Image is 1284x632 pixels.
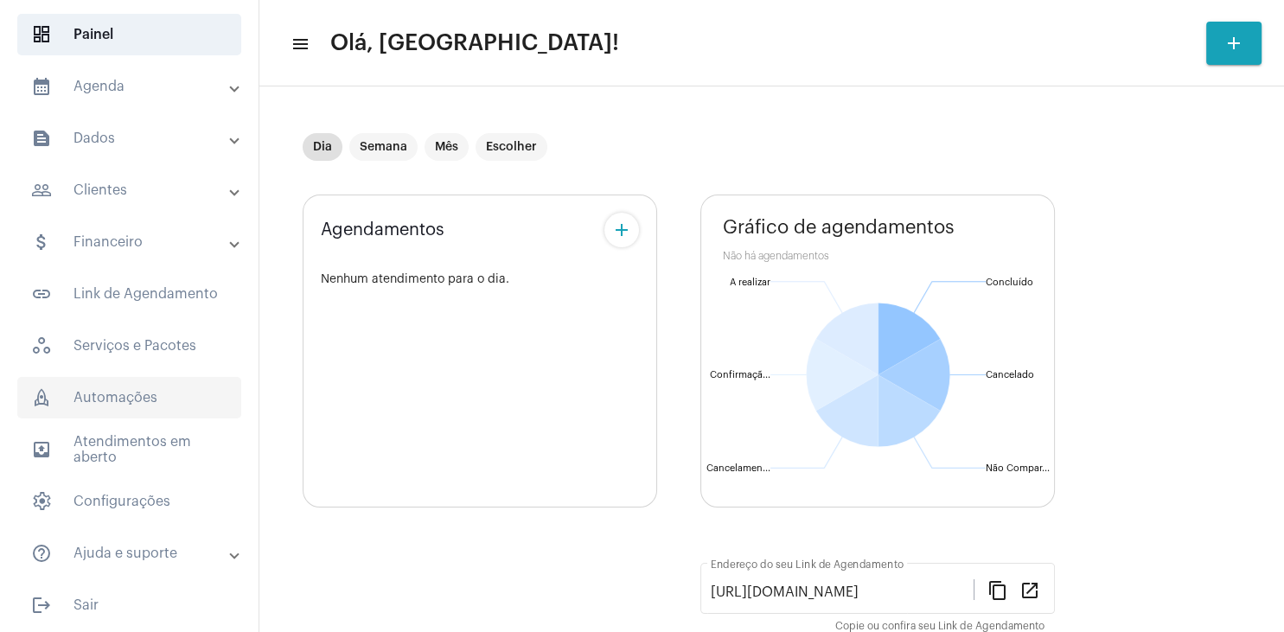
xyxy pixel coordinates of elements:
text: Cancelado [986,370,1034,380]
mat-icon: sidenav icon [31,232,52,252]
mat-panel-title: Clientes [31,180,231,201]
text: Cancelamen... [706,463,770,473]
mat-panel-title: Dados [31,128,231,149]
span: sidenav icon [31,387,52,408]
mat-icon: sidenav icon [31,543,52,564]
mat-panel-title: Ajuda e suporte [31,543,231,564]
div: Nenhum atendimento para o dia. [321,273,639,286]
span: Configurações [17,481,241,522]
text: Confirmaçã... [710,370,770,380]
mat-icon: sidenav icon [31,595,52,616]
span: sidenav icon [31,24,52,45]
span: Automações [17,377,241,418]
span: Agendamentos [321,220,444,239]
mat-icon: add [611,220,632,240]
mat-icon: add [1223,33,1244,54]
mat-icon: open_in_new [1019,579,1040,600]
mat-icon: sidenav icon [31,439,52,460]
mat-expansion-panel-header: sidenav iconFinanceiro [10,221,259,263]
span: Atendimentos em aberto [17,429,241,470]
mat-icon: sidenav icon [31,128,52,149]
span: sidenav icon [31,491,52,512]
mat-chip: Escolher [476,133,547,161]
mat-chip: Dia [303,133,342,161]
text: Concluído [986,278,1033,287]
mat-expansion-panel-header: sidenav iconAjuda e suporte [10,533,259,574]
mat-chip: Semana [349,133,418,161]
mat-expansion-panel-header: sidenav iconDados [10,118,259,159]
span: Painel [17,14,241,55]
span: Sair [17,584,241,626]
mat-expansion-panel-header: sidenav iconAgenda [10,66,259,107]
span: sidenav icon [31,335,52,356]
input: Link [711,584,974,600]
span: Olá, [GEOGRAPHIC_DATA]! [330,29,619,57]
span: Serviços e Pacotes [17,325,241,367]
mat-panel-title: Agenda [31,76,231,97]
span: Gráfico de agendamentos [723,217,955,238]
mat-expansion-panel-header: sidenav iconClientes [10,169,259,211]
mat-icon: sidenav icon [291,34,308,54]
mat-icon: sidenav icon [31,180,52,201]
mat-icon: sidenav icon [31,284,52,304]
span: Link de Agendamento [17,273,241,315]
text: A realizar [730,278,770,287]
mat-panel-title: Financeiro [31,232,231,252]
mat-icon: content_copy [987,579,1008,600]
text: Não Compar... [986,463,1050,473]
mat-icon: sidenav icon [31,76,52,97]
mat-chip: Mês [425,133,469,161]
